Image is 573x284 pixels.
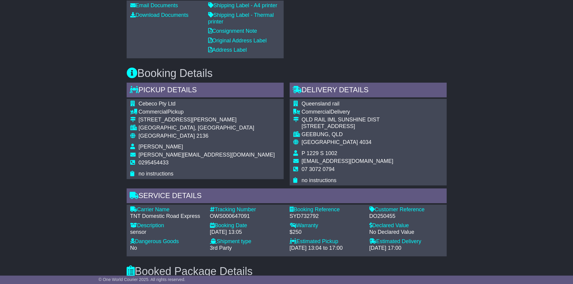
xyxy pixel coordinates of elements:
a: Address Label [208,47,247,53]
span: No [130,245,137,251]
div: Booking Date [210,222,284,229]
div: Service Details [127,188,447,205]
span: Cebeco Pty Ltd [139,101,176,107]
h3: Booking Details [127,67,447,79]
div: TNT Domestic Road Express [130,213,204,220]
div: [DATE] 13:04 to 17:00 [290,245,363,252]
span: 0295454433 [139,160,169,166]
span: [GEOGRAPHIC_DATA] [302,139,358,145]
span: 4034 [359,139,371,145]
span: 3rd Party [210,245,232,251]
div: [STREET_ADDRESS] [302,123,393,130]
div: OWS000647091 [210,213,284,220]
div: Customer Reference [369,206,443,213]
div: Delivery [302,109,393,115]
div: QLD RAIL IML SUNSHINE DIST [302,117,393,123]
span: P 1229 S 1002 [302,150,337,156]
div: Booking Reference [290,206,363,213]
div: [GEOGRAPHIC_DATA], [GEOGRAPHIC_DATA] [139,125,275,131]
a: Download Documents [130,12,189,18]
div: Description [130,222,204,229]
span: Queensland rail [302,101,340,107]
span: [PERSON_NAME][EMAIL_ADDRESS][DOMAIN_NAME] [139,152,275,158]
div: sensor [130,229,204,236]
div: Estimated Pickup [290,238,363,245]
div: No Declared Value [369,229,443,236]
span: no instructions [302,177,337,183]
span: [EMAIL_ADDRESS][DOMAIN_NAME] [302,158,393,164]
div: Shipment type [210,238,284,245]
span: no instructions [139,171,174,177]
div: SYD732792 [290,213,363,220]
div: Dangerous Goods [130,238,204,245]
span: [PERSON_NAME] [139,144,183,150]
span: © One World Courier 2025. All rights reserved. [99,277,186,282]
span: 07 3072 0794 [302,166,335,172]
div: GEEBUNG, QLD [302,131,393,138]
div: Warranty [290,222,363,229]
div: DO250455 [369,213,443,220]
span: Commercial [302,109,331,115]
div: $250 [290,229,363,236]
span: [GEOGRAPHIC_DATA] [139,133,195,139]
div: Declared Value [369,222,443,229]
a: Shipping Label - A4 printer [208,2,277,8]
div: Tracking Number [210,206,284,213]
a: Shipping Label - Thermal printer [208,12,274,25]
span: Commercial [139,109,168,115]
a: Consignment Note [208,28,257,34]
h3: Booked Package Details [127,265,447,277]
div: Estimated Delivery [369,238,443,245]
span: 2136 [196,133,208,139]
div: Pickup [139,109,275,115]
a: Original Address Label [208,38,267,44]
div: Delivery Details [290,83,447,99]
a: Email Documents [130,2,178,8]
div: [DATE] 13:05 [210,229,284,236]
div: Carrier Name [130,206,204,213]
div: [STREET_ADDRESS][PERSON_NAME] [139,117,275,123]
div: Pickup Details [127,83,284,99]
div: [DATE] 17:00 [369,245,443,252]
